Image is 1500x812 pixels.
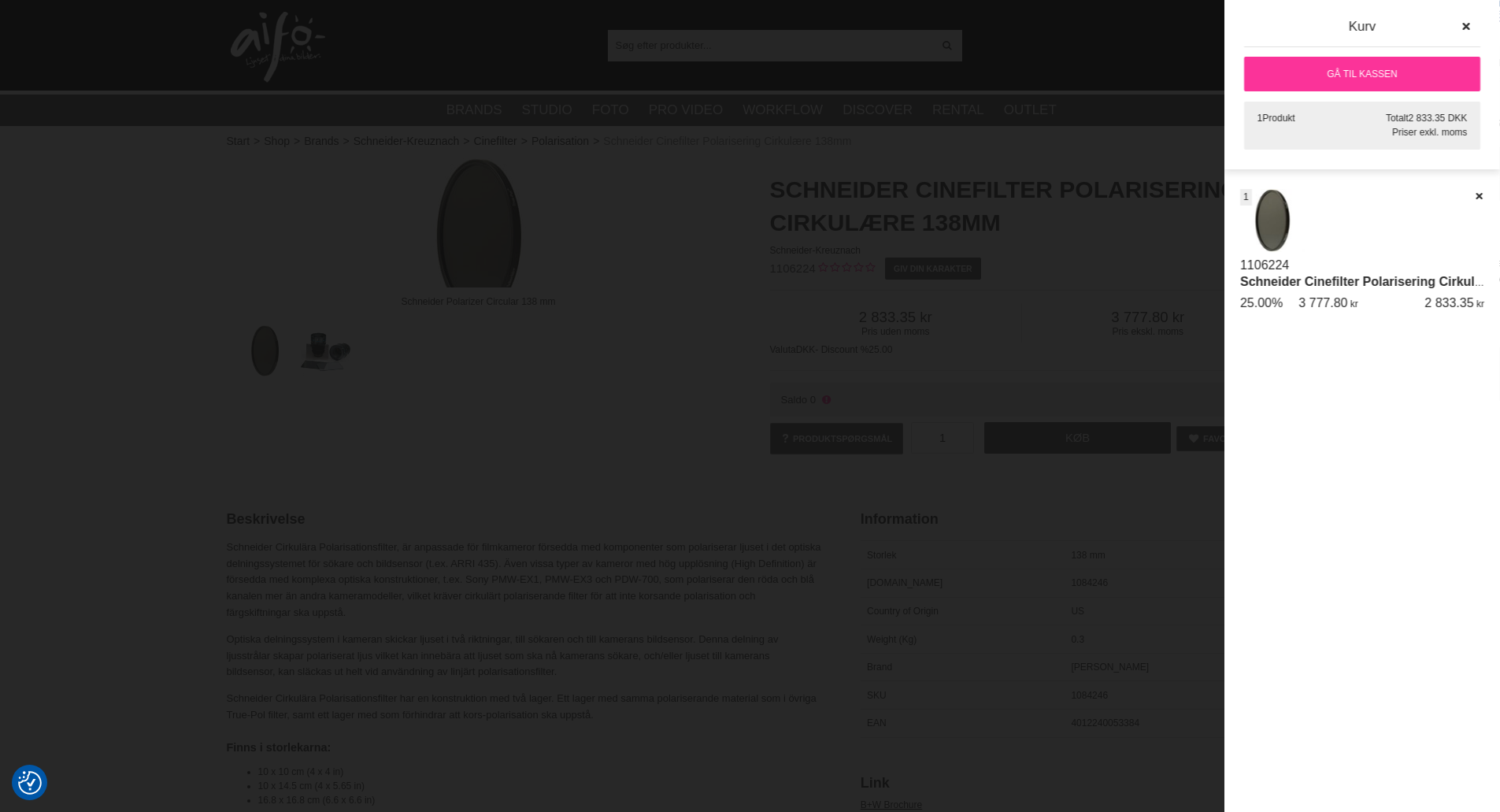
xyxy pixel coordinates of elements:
[1386,113,1409,124] span: Totalt
[18,771,42,795] img: Revisit consent button
[1424,296,1473,310] span: 2 833.35
[1262,113,1294,124] span: Produkt
[1257,113,1263,124] span: 1
[1240,189,1304,253] img: Schneider Cinefilter Polarisering Cirkulære 138mm
[1298,296,1347,310] span: 3 777.80
[1244,57,1480,91] a: Gå til kassen
[1409,113,1468,124] span: 2 833.35 DKK
[1240,296,1283,310] span: 25.00%
[1349,19,1376,34] span: Kurv
[1392,127,1467,138] span: Priser exkl. moms
[1243,190,1249,204] span: 1
[1240,258,1289,272] a: 1106224
[18,769,42,797] button: Samtykkepræferencer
